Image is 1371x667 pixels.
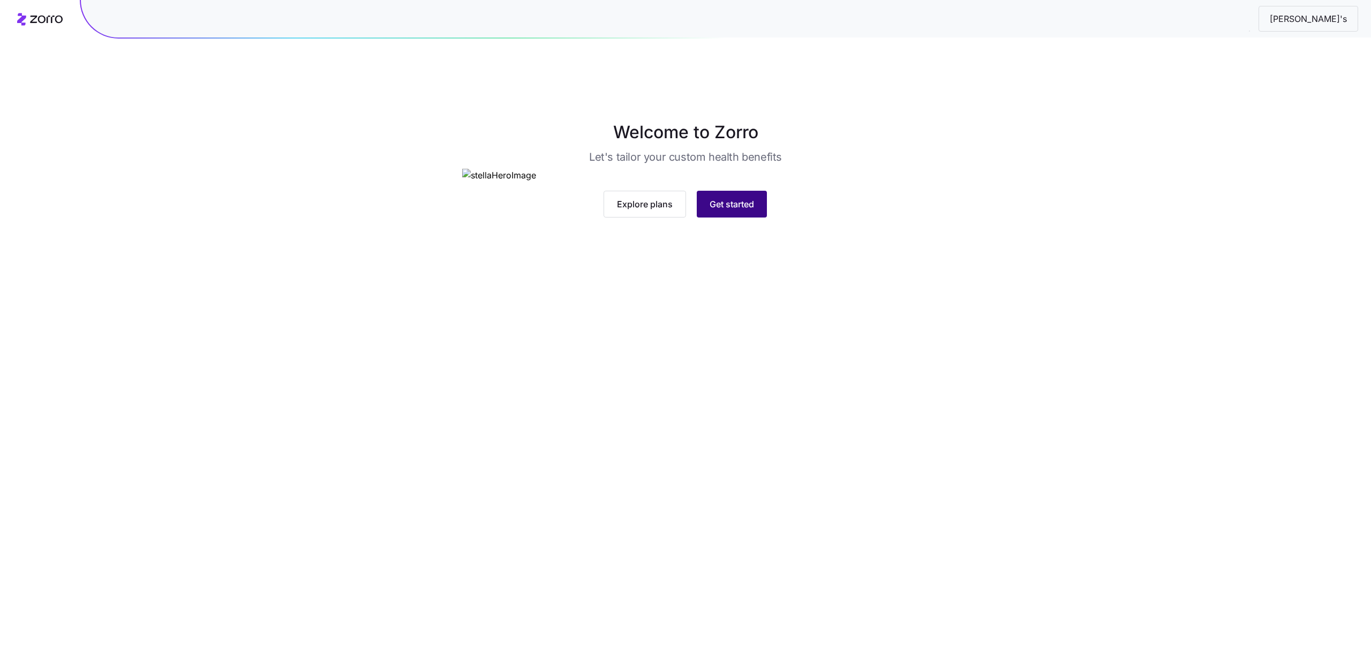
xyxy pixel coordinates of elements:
button: Explore plans [604,191,686,218]
span: [PERSON_NAME]'s [1261,12,1355,26]
span: Explore plans [617,198,673,211]
span: Get started [710,198,754,211]
img: stellaHeroImage [462,169,908,182]
h1: Welcome to Zorro [420,119,951,145]
h3: Let's tailor your custom health benefits [589,149,782,164]
button: Get started [697,191,767,218]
